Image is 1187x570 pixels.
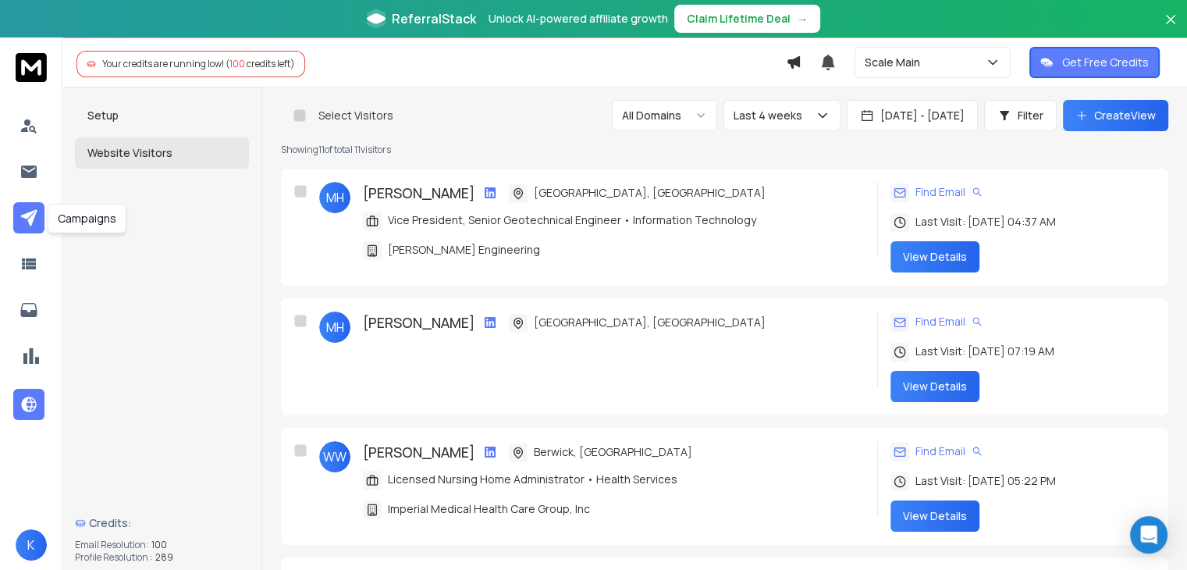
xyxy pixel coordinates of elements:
[102,57,224,70] span: Your credits are running low!
[915,344,1054,359] span: Last Visit: [DATE] 07:19 AM
[75,551,152,564] p: Profile Resolution :
[318,108,393,123] p: Select Visitors
[229,57,245,70] span: 100
[319,182,350,213] span: MH
[890,312,983,332] div: Find Email
[75,539,148,551] p: Email Resolution:
[534,185,766,201] span: [GEOGRAPHIC_DATA], [GEOGRAPHIC_DATA]
[534,315,766,330] span: [GEOGRAPHIC_DATA], [GEOGRAPHIC_DATA]
[75,100,249,131] button: Setup
[1063,100,1168,131] button: CreateView
[75,508,249,539] a: Credits:
[915,473,1056,489] span: Last Visit: [DATE] 05:22 PM
[915,214,1056,230] span: Last Visit: [DATE] 04:37 AM
[388,212,756,228] span: Vice President, Senior Geotechnical Engineer • Information Technology
[674,5,820,33] button: Claim Lifetime Deal→
[281,144,1168,156] p: Showing 11 of total 11 visitors
[890,501,979,532] button: View Details
[890,182,983,202] div: Find Email
[1130,516,1167,554] div: Open Intercom Messenger
[984,100,1057,131] button: Filter
[890,441,983,461] div: Find Email
[534,444,692,460] span: Berwick, [GEOGRAPHIC_DATA]
[388,472,677,487] span: Licensed Nursing Home Administrator • Health Services
[797,11,808,27] span: →
[392,9,476,28] span: ReferralStack
[865,55,926,70] p: Scale Main
[388,242,540,258] span: [PERSON_NAME] Engineering
[1062,55,1149,70] p: Get Free Credits
[847,100,978,131] button: [DATE] - [DATE]
[363,182,474,204] h3: [PERSON_NAME]
[155,551,173,564] span: 289
[388,501,590,517] span: Imperial Medical Health Care Group, Inc
[734,108,809,123] p: Last 4 weeks
[723,100,840,131] button: Last 4 weeks
[319,441,350,472] span: WW
[890,371,979,402] button: View Details
[1029,47,1160,78] button: Get Free Credits
[48,204,126,233] div: Campaigns
[151,539,167,551] span: 100
[890,241,979,273] button: View Details
[226,57,295,70] span: ( credits left)
[363,312,474,333] h3: [PERSON_NAME]
[489,11,668,27] p: Unlock AI-powered affiliate growth
[1160,9,1181,47] button: Close banner
[612,100,717,131] button: All Domains
[75,137,249,169] button: Website Visitors
[16,529,47,561] button: K
[319,312,350,343] span: MH
[89,515,132,531] span: Credits:
[363,441,474,463] h3: [PERSON_NAME]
